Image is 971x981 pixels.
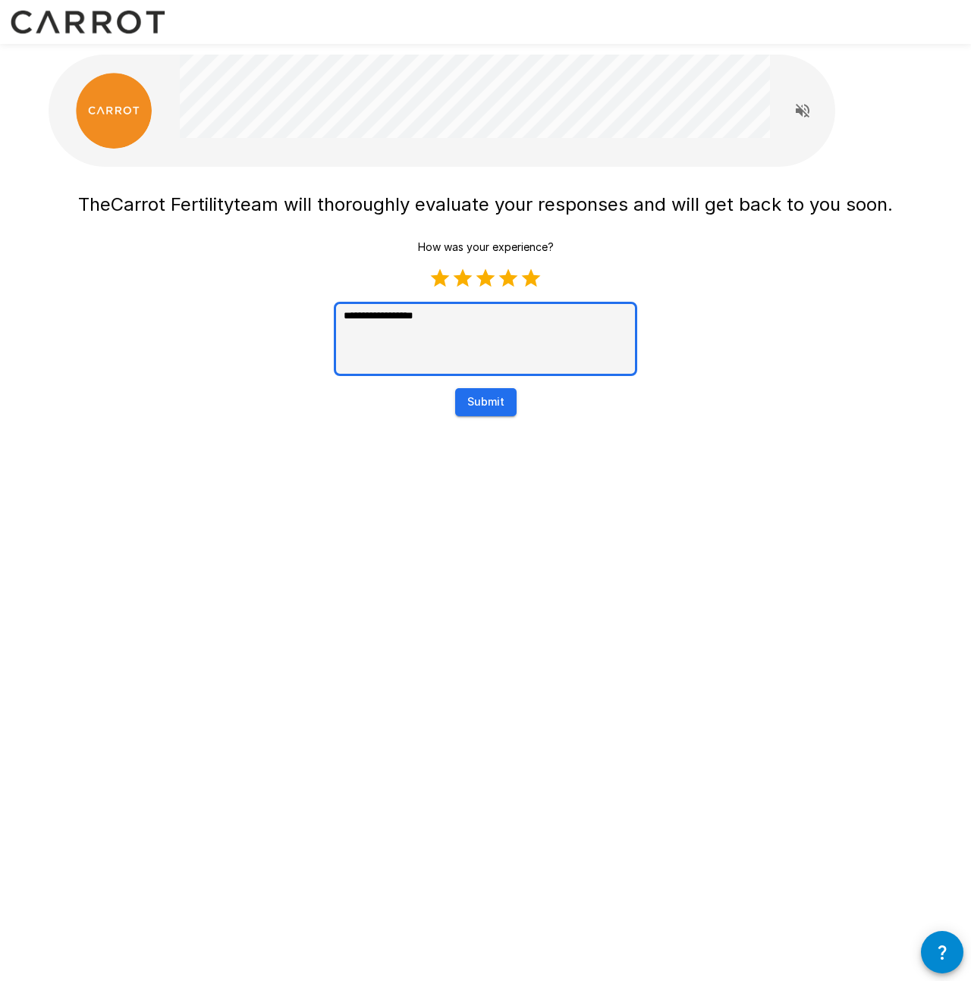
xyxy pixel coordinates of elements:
button: Read questions aloud [787,96,818,126]
button: Submit [455,388,517,416]
img: carrot_logo.png [76,73,152,149]
p: How was your experience? [418,240,554,255]
span: team will thoroughly evaluate your responses and will get back to you soon. [234,193,893,215]
span: Carrot Fertility [111,193,234,215]
span: The [78,193,111,215]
